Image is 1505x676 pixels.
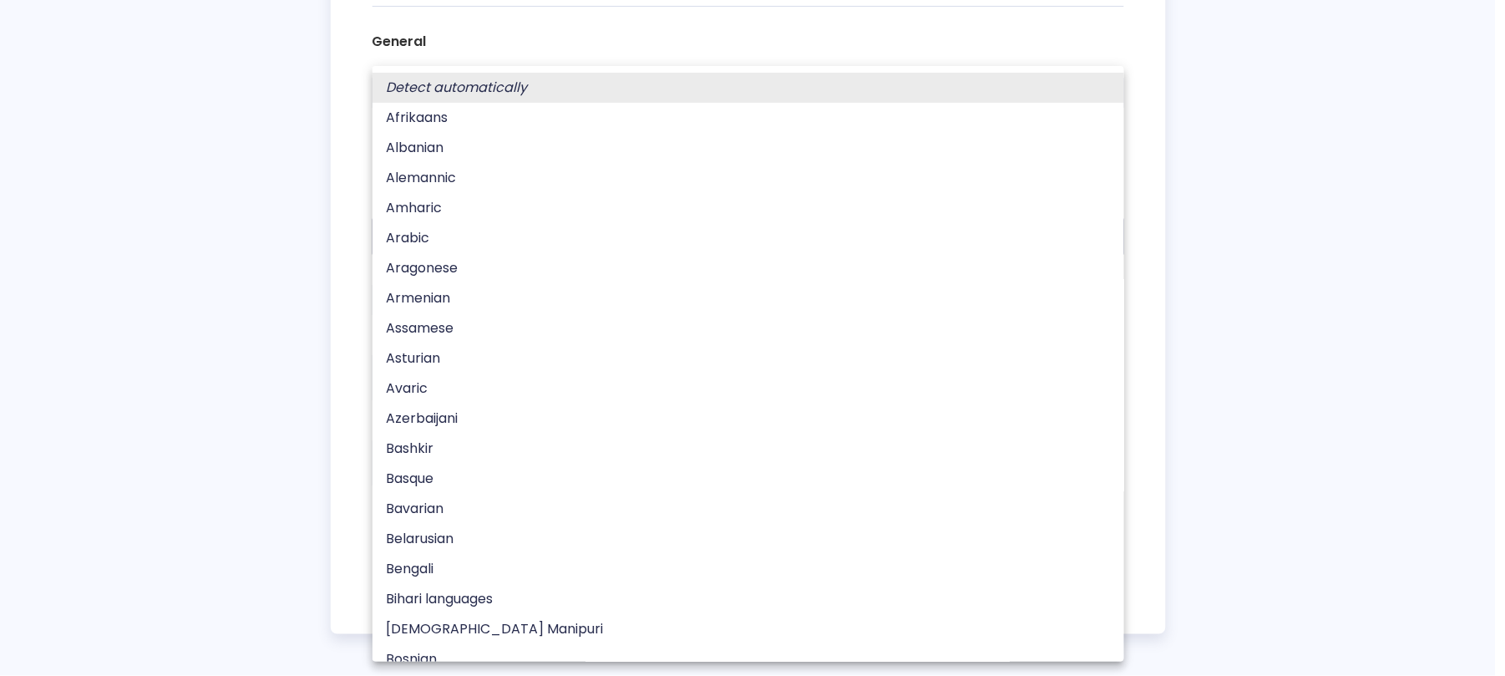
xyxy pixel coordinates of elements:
[372,644,1133,674] li: Bosnian
[372,464,1133,494] li: Basque
[372,404,1133,434] li: Azerbaijani
[372,103,1133,133] li: Afrikaans
[386,78,527,98] em: Detect automatically
[372,223,1133,253] li: Arabic
[372,283,1133,313] li: Armenian
[372,494,1133,524] li: Bavarian
[372,614,1133,644] li: [DEMOGRAPHIC_DATA] Manipuri
[372,374,1133,404] li: Avaric
[372,584,1133,614] li: Bihari languages
[372,253,1133,283] li: Aragonese
[372,313,1133,343] li: Assamese
[372,343,1133,374] li: Asturian
[372,163,1133,193] li: Alemannic
[372,434,1133,464] li: Bashkir
[372,193,1133,223] li: Amharic
[372,554,1133,584] li: Bengali
[372,133,1133,163] li: Albanian
[372,524,1133,554] li: Belarusian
